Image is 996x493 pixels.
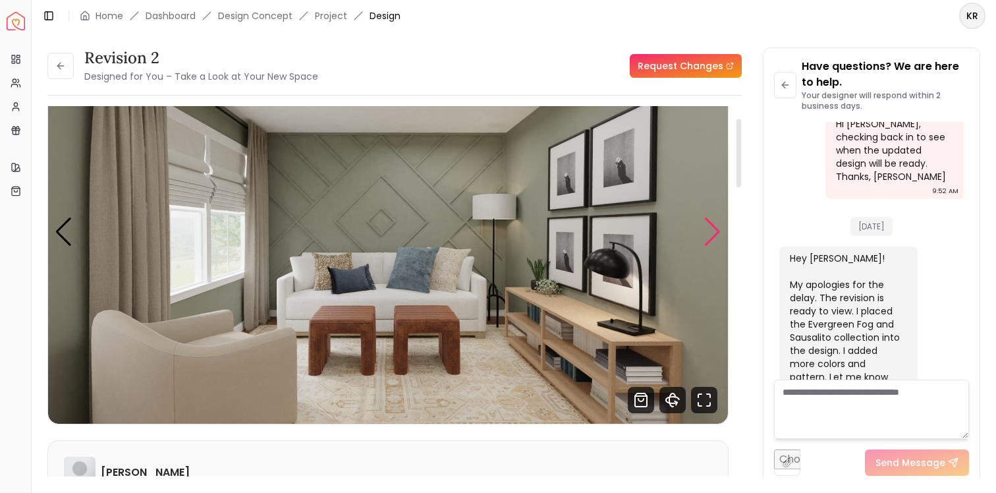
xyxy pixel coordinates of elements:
p: Your designer will respond within 2 business days. [802,90,969,111]
div: Next slide [704,217,721,246]
button: KR [959,3,985,29]
div: 9:52 AM [932,185,958,198]
a: Project [315,9,347,22]
div: Hey [PERSON_NAME]! My apologies for the delay. The revision is ready to view. I placed the Evergr... [790,252,904,397]
svg: Shop Products from this design [628,387,654,413]
div: Carousel [48,41,728,424]
svg: 360 View [659,387,686,413]
span: Design [370,9,401,22]
a: Spacejoy [7,12,25,30]
li: Design Concept [218,9,292,22]
h6: [PERSON_NAME] [101,465,190,480]
a: Dashboard [146,9,196,22]
div: Previous slide [55,217,72,246]
img: Spacejoy Logo [7,12,25,30]
a: Home [96,9,123,22]
small: Designed for You – Take a Look at Your New Space [84,70,318,83]
h3: Revision 2 [84,47,318,69]
div: 3 / 4 [48,41,728,424]
img: Heather Wise [64,457,96,488]
svg: Fullscreen [691,387,717,413]
nav: breadcrumb [80,9,401,22]
p: Have questions? We are here to help. [802,59,969,90]
span: KR [960,4,984,28]
span: [DATE] [850,217,893,236]
div: Hi [PERSON_NAME], checking back in to see when the updated design will be ready. Thanks, [PERSON_... [836,117,951,183]
a: Request Changes [630,54,742,78]
img: Design Render 1 [48,41,728,424]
